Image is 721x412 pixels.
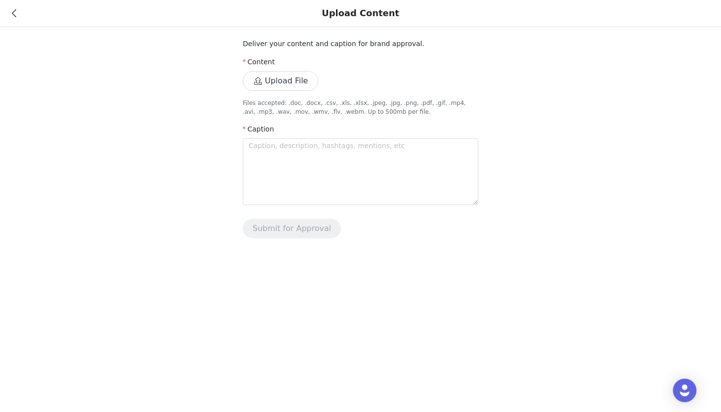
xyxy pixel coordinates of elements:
button: Submit for Approval [243,219,341,238]
p: Deliver your content and caption for brand approval. [243,39,478,49]
div: Upload Content [322,8,399,19]
label: Caption [243,125,274,133]
p: Files accepted: .doc, .docx, .csv, .xls, .xlsx, .jpeg, .jpg, .png, .pdf, .gif, .mp4, .avi, .mp3, ... [243,99,478,116]
label: Content [243,58,275,66]
div: Open Intercom Messenger [673,379,696,402]
button: Upload File [243,71,318,91]
span: Upload File [243,77,318,85]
